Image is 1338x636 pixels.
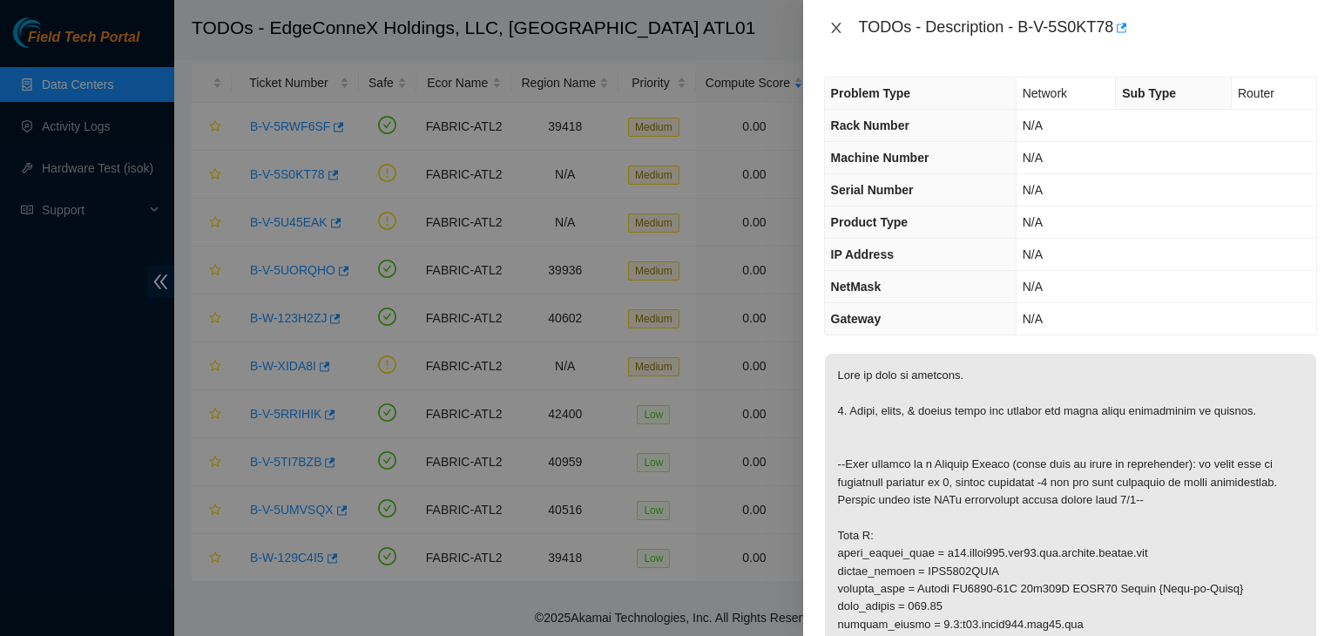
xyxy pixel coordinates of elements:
[1023,280,1043,294] span: N/A
[831,280,882,294] span: NetMask
[1023,247,1043,261] span: N/A
[831,215,908,229] span: Product Type
[1023,215,1043,229] span: N/A
[824,20,848,37] button: Close
[1023,86,1067,100] span: Network
[1023,118,1043,132] span: N/A
[831,247,894,261] span: IP Address
[831,86,911,100] span: Problem Type
[831,183,914,197] span: Serial Number
[1023,312,1043,326] span: N/A
[829,21,843,35] span: close
[1122,86,1176,100] span: Sub Type
[1023,151,1043,165] span: N/A
[831,312,882,326] span: Gateway
[1023,183,1043,197] span: N/A
[831,118,909,132] span: Rack Number
[859,14,1317,42] div: TODOs - Description - B-V-5S0KT78
[831,151,929,165] span: Machine Number
[1238,86,1274,100] span: Router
